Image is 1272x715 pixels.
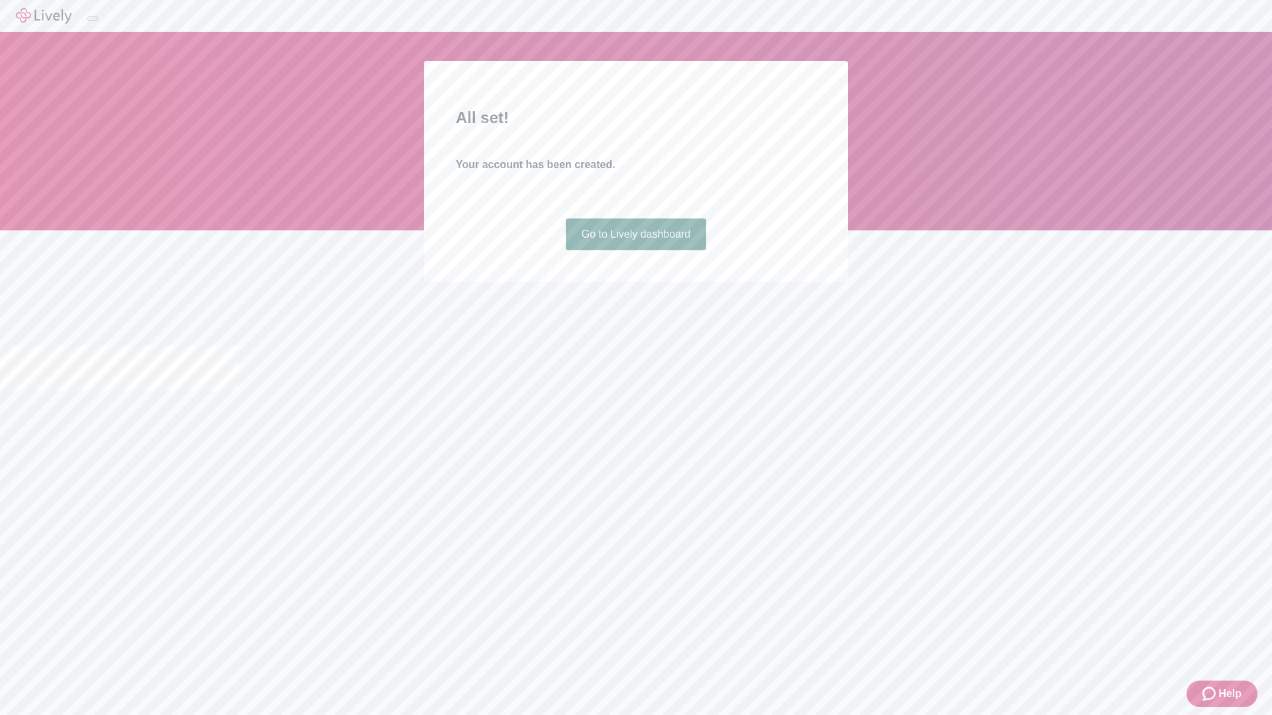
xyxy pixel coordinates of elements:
[566,218,707,250] a: Go to Lively dashboard
[456,106,816,130] h2: All set!
[16,8,72,24] img: Lively
[1187,681,1257,707] button: Zendesk support iconHelp
[456,157,816,173] h4: Your account has been created.
[1202,686,1218,702] svg: Zendesk support icon
[87,17,98,21] button: Log out
[1218,686,1242,702] span: Help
